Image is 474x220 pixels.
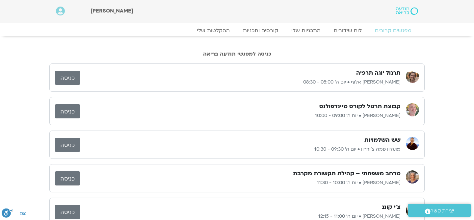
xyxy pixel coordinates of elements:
[406,170,419,183] img: שגית רוסו יצחקי
[49,51,425,57] h2: כניסה למפגשי תודעה בריאה
[190,27,236,34] a: ההקלטות שלי
[406,70,419,83] img: קרן בן אור אלוף
[55,138,80,152] a: כניסה
[55,104,80,118] a: כניסה
[406,137,419,150] img: מועדון פמה צ'ודרון
[80,112,401,120] p: [PERSON_NAME] • יום ה׳ 09:00 - 10:00
[364,136,401,144] h3: שש השלמויות
[56,27,418,34] nav: Menu
[80,145,401,153] p: מועדון פמה צ'ודרון • יום ה׳ 09:30 - 10:30
[80,78,401,86] p: [PERSON_NAME] אלוף • יום ה׳ 08:00 - 08:30
[293,170,401,178] h3: מרחב משפחתי – קהילת תקשורת מקרבת
[406,103,419,116] img: רון אלון
[91,7,133,14] span: [PERSON_NAME]
[319,103,401,110] h3: קבוצת תרגול לקורס מיינדפולנס
[382,203,401,211] h3: צ'י קונג
[431,207,454,215] span: יצירת קשר
[80,179,401,187] p: [PERSON_NAME] • יום ה׳ 10:00 - 11:30
[368,27,418,34] a: מפגשים קרובים
[327,27,368,34] a: לוח שידורים
[408,204,471,217] a: יצירת קשר
[55,71,80,85] a: כניסה
[356,69,401,77] h3: תרגול יוגה תרפיה
[236,27,285,34] a: קורסים ותכניות
[55,205,80,219] a: כניסה
[55,171,80,185] a: כניסה
[285,27,327,34] a: התכניות שלי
